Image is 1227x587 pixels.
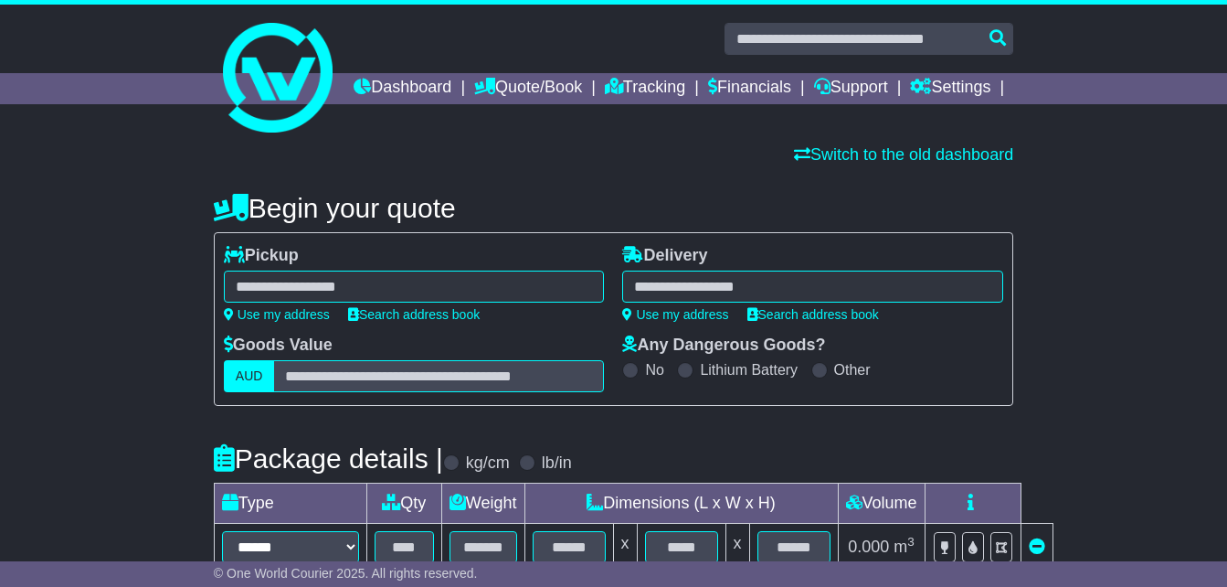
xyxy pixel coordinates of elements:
label: Any Dangerous Goods? [622,336,825,356]
label: Other [834,361,871,379]
a: Support [814,73,888,104]
a: Financials [708,73,791,104]
label: AUD [224,360,275,392]
label: lb/in [542,454,572,474]
a: Search address book [747,307,879,322]
sup: 3 [907,535,915,549]
a: Quote/Book [474,73,582,104]
a: Use my address [224,307,330,322]
label: Lithium Battery [700,361,798,379]
span: 0.000 [848,538,889,556]
label: kg/cm [466,454,510,474]
label: Pickup [224,246,299,266]
td: Dimensions (L x W x H) [524,484,838,524]
a: Search address book [348,307,480,322]
h4: Begin your quote [214,193,1013,223]
h4: Package details | [214,443,443,474]
label: Goods Value [224,336,333,356]
td: Type [214,484,366,524]
label: Delivery [622,246,707,266]
td: Volume [838,484,925,524]
a: Dashboard [354,73,451,104]
a: Use my address [622,307,728,322]
a: Tracking [605,73,685,104]
span: m [894,538,915,556]
td: Weight [441,484,524,524]
a: Remove this item [1029,538,1045,556]
a: Switch to the old dashboard [794,145,1013,164]
span: © One World Courier 2025. All rights reserved. [214,566,478,581]
label: No [645,361,663,379]
td: Qty [366,484,441,524]
td: x [613,524,637,571]
a: Settings [910,73,990,104]
td: x [725,524,749,571]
